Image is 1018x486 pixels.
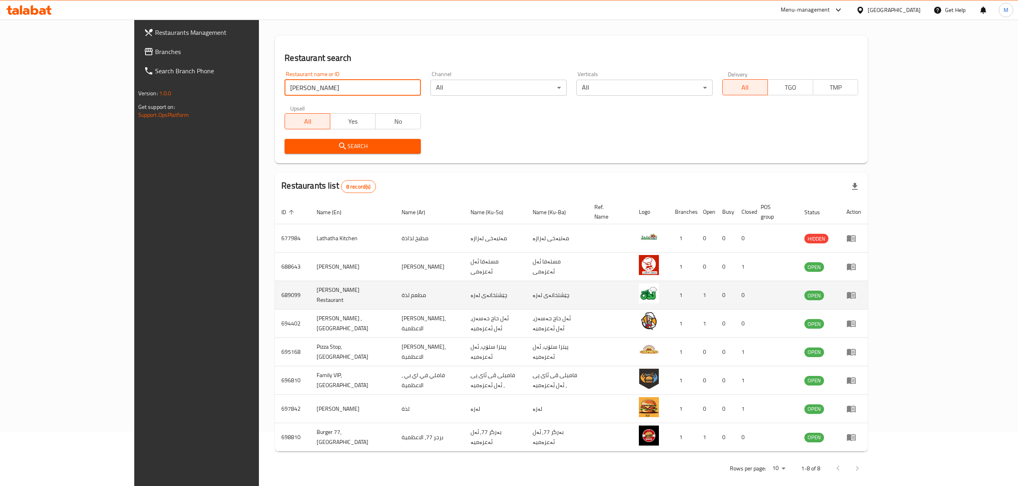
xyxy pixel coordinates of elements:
input: Search for restaurant name or ID.. [285,80,421,96]
td: 1 [697,281,716,309]
div: Menu [846,262,861,271]
td: ئەل حاج حەسەن، ئەل ئەعزەمیە [526,309,588,338]
td: فامیلی ڤی ئای پی ، ئەل ئەعزەمیە [526,366,588,395]
td: 0 [716,224,735,253]
td: مطعم لذة [395,281,464,309]
td: 0 [716,281,735,309]
td: 1 [669,395,697,423]
td: 1 [669,309,697,338]
span: HIDDEN [804,234,828,243]
td: فاملي في اي بي ، الاعظمية [395,366,464,395]
td: 0 [716,423,735,452]
span: 1.0.0 [159,88,172,98]
td: 0 [735,224,754,253]
th: Logo [632,200,669,224]
span: Branches [155,47,298,56]
button: No [375,113,421,129]
button: Search [285,139,421,154]
span: 8 record(s) [341,183,376,191]
span: OPEN [804,319,824,329]
span: All [288,116,327,127]
div: All [576,80,713,96]
td: 1 [669,224,697,253]
td: 1 [735,395,754,423]
span: OPEN [804,291,824,300]
a: Search Branch Phone [137,61,304,80]
td: [PERSON_NAME] , [GEOGRAPHIC_DATA] [310,309,395,338]
h2: Restaurants list [281,180,376,193]
td: 1 [735,253,754,281]
div: Menu [846,404,861,414]
span: Get support on: [138,102,175,112]
td: [PERSON_NAME] [395,253,464,281]
div: Total records count [341,180,376,193]
a: Restaurants Management [137,23,304,42]
th: Action [840,200,868,224]
label: Delivery [728,71,748,77]
td: 0 [716,395,735,423]
td: بەرگر 77, ئەل ئەعزەمیە [526,423,588,452]
div: Menu-management [781,5,830,15]
td: [PERSON_NAME] [310,395,395,423]
td: 0 [716,338,735,366]
td: پیتزا ستۆپ، ئەل ئەعزەمیە [526,338,588,366]
td: لذة [395,395,464,423]
td: لەزە [526,395,588,423]
th: Open [697,200,716,224]
td: [PERSON_NAME] Restaurant [310,281,395,309]
span: ID [281,207,297,217]
img: Pizza Stop, Alathamya [639,340,659,360]
td: ئەل حاج حەسەن، ئەل ئەعزەمیە [464,309,526,338]
td: 0 [697,366,716,395]
span: No [379,116,418,127]
button: TGO [768,79,813,95]
td: برجر 77, الاعظمية [395,423,464,452]
span: TGO [771,82,810,93]
th: Branches [669,200,697,224]
p: 1-8 of 8 [801,464,820,474]
td: لەزە [464,395,526,423]
a: Branches [137,42,304,61]
div: Menu [846,233,861,243]
img: Mustafa Alathami [639,255,659,275]
span: M [1004,6,1008,14]
td: مستەفا ئەل ئەعزەمی [464,253,526,281]
td: [PERSON_NAME] [310,253,395,281]
span: OPEN [804,433,824,442]
td: 1 [669,253,697,281]
th: Busy [716,200,735,224]
div: OPEN [804,262,824,272]
td: Pizza Stop, [GEOGRAPHIC_DATA] [310,338,395,366]
div: Menu [846,376,861,385]
th: Closed [735,200,754,224]
td: 1 [669,366,697,395]
span: All [726,82,765,93]
td: فامیلی ڤی ئای پی ، ئەل ئەعزەمیە [464,366,526,395]
div: Rows per page: [769,462,788,474]
td: 0 [697,395,716,423]
span: Name (Ku-So) [471,207,514,217]
td: 1 [697,309,716,338]
span: POS group [761,202,788,221]
p: Rows per page: [730,464,766,474]
table: enhanced table [275,200,868,452]
td: پیتزا ستۆپ، ئەل ئەعزەمیە [464,338,526,366]
div: Menu [846,319,861,328]
td: مطبخ لذاذة [395,224,464,253]
img: Lathatha Kitchen [639,227,659,247]
span: OPEN [804,263,824,272]
span: Ref. Name [594,202,623,221]
td: Burger 77, [GEOGRAPHIC_DATA] [310,423,395,452]
span: Name (Ku-Ba) [533,207,576,217]
button: Yes [330,113,376,129]
td: 0 [716,309,735,338]
div: All [430,80,567,96]
td: 0 [697,224,716,253]
div: Menu [846,347,861,357]
td: 1 [735,338,754,366]
span: OPEN [804,347,824,357]
img: Alhaj Hassan , Alathamya [639,312,659,332]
